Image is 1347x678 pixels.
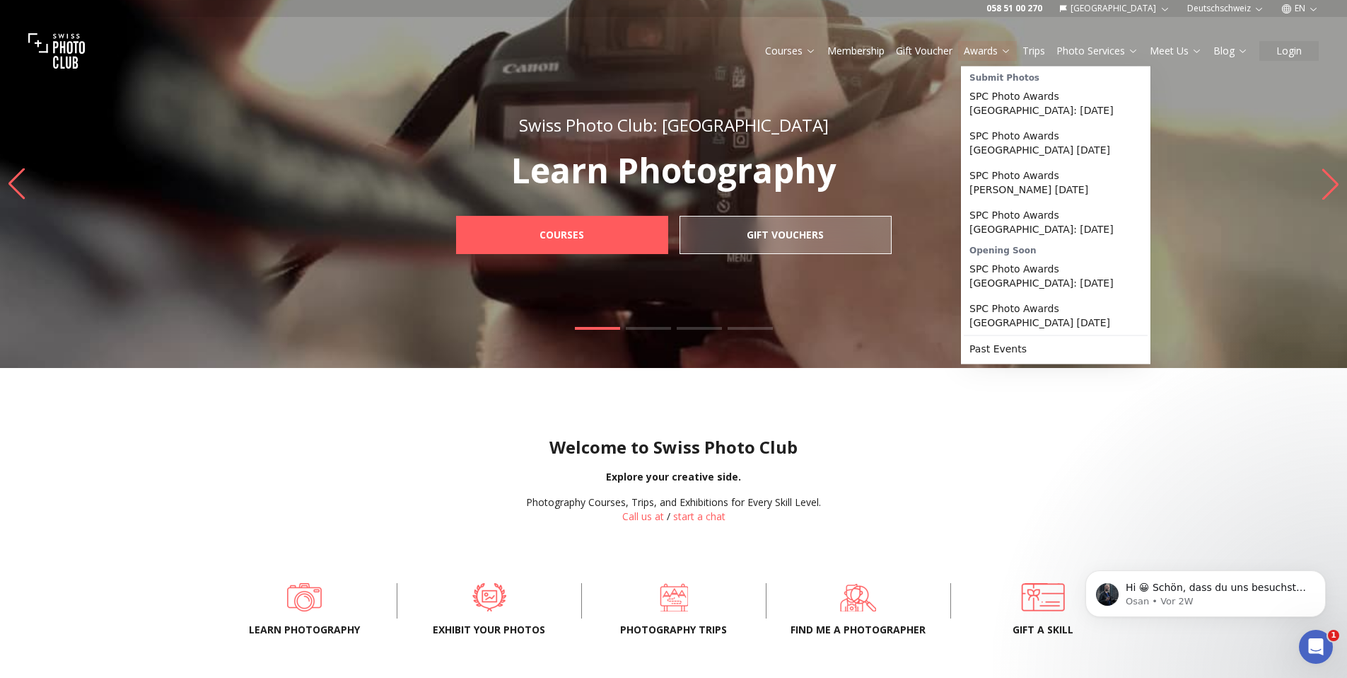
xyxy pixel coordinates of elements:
button: Gift Voucher [890,41,958,61]
a: Courses [456,216,668,254]
a: Exhibit your photos [420,583,559,611]
a: SPC Photo Awards [GEOGRAPHIC_DATA]: [DATE] [964,256,1148,296]
span: Gift a skill [974,623,1112,637]
div: / [526,495,821,524]
div: Explore your creative side. [11,470,1336,484]
b: Gift Vouchers [747,228,824,242]
a: SPC Photo Awards [PERSON_NAME] [DATE] [964,163,1148,202]
button: Meet Us [1144,41,1208,61]
span: Find me a photographer [789,623,928,637]
a: Photo Services [1056,44,1138,58]
a: Meet Us [1150,44,1202,58]
b: Courses [540,228,584,242]
a: Learn Photography [235,583,374,611]
h1: Welcome to Swiss Photo Club [11,436,1336,459]
a: SPC Photo Awards [GEOGRAPHIC_DATA]: [DATE] [964,84,1148,123]
div: Opening Soon [964,242,1148,256]
button: start a chat [673,510,725,524]
a: Photography trips [605,583,743,611]
button: Courses [759,41,822,61]
a: Call us at [622,510,664,523]
span: Photography trips [605,623,743,637]
button: Awards [958,41,1017,61]
a: Find me a photographer [789,583,928,611]
span: Swiss Photo Club: [GEOGRAPHIC_DATA] [519,113,829,137]
button: Trips [1017,41,1051,61]
button: Photo Services [1051,41,1144,61]
div: Photography Courses, Trips, and Exhibitions for Every Skill Level. [526,495,821,510]
a: Courses [765,44,816,58]
a: SPC Photo Awards [GEOGRAPHIC_DATA]: [DATE] [964,202,1148,242]
span: Learn Photography [235,623,374,637]
a: Gift Vouchers [680,216,892,254]
a: SPC Photo Awards [GEOGRAPHIC_DATA] [DATE] [964,123,1148,163]
a: 058 51 00 270 [986,3,1042,14]
a: Gift a skill [974,583,1112,611]
a: Blog [1213,44,1248,58]
iframe: Intercom live chat [1299,630,1333,664]
button: Membership [822,41,890,61]
img: Swiss photo club [28,23,85,79]
span: Exhibit your photos [420,623,559,637]
a: Past Events [964,336,1148,362]
a: SPC Photo Awards [GEOGRAPHIC_DATA] [DATE] [964,296,1148,335]
a: Gift Voucher [896,44,952,58]
p: Learn Photography [425,154,923,188]
span: 1 [1328,630,1339,641]
a: Awards [964,44,1011,58]
iframe: Intercom notifications Nachricht [1064,541,1347,640]
button: Login [1259,41,1319,61]
a: Membership [827,44,885,58]
button: Blog [1208,41,1254,61]
div: Submit Photos [964,69,1148,84]
a: Trips [1022,44,1045,58]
